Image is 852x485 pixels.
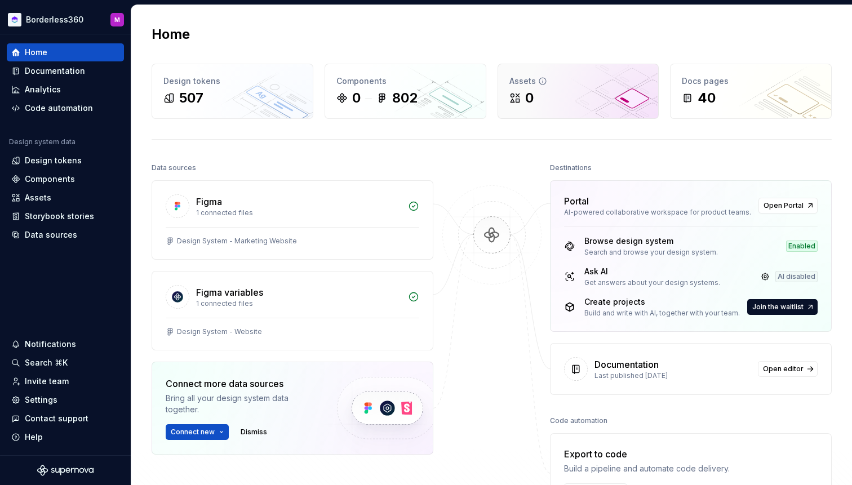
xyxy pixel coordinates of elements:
div: Assets [509,75,647,87]
a: Code automation [7,99,124,117]
div: Build a pipeline and automate code delivery. [564,463,730,474]
div: Last published [DATE] [594,371,751,380]
a: Invite team [7,372,124,390]
img: c6184690-d68d-44f3-bd3d-6b95d693eb49.png [8,13,21,26]
div: Docs pages [682,75,820,87]
div: Data sources [25,229,77,241]
div: Design System - Marketing Website [177,237,297,246]
button: Contact support [7,410,124,428]
div: AI-powered collaborative workspace for product teams. [564,208,752,217]
div: Home [25,47,47,58]
a: Documentation [7,62,124,80]
div: Portal [564,194,589,208]
div: Create projects [584,296,740,308]
button: Borderless360M [2,7,128,32]
div: Settings [25,394,57,406]
a: Analytics [7,81,124,99]
div: Components [25,173,75,185]
div: 40 [698,89,716,107]
div: Enabled [786,241,818,252]
a: Assets [7,189,124,207]
div: 0 [525,89,534,107]
div: Assets [25,192,51,203]
div: Connect more data sources [166,377,318,390]
button: Join the waitlist [747,299,818,315]
a: Figma1 connected filesDesign System - Marketing Website [152,180,433,260]
div: Data sources [152,160,196,176]
div: Build and write with AI, together with your team. [584,309,740,318]
a: Open Portal [758,198,818,213]
div: Get answers about your design systems. [584,278,720,287]
div: Analytics [25,84,61,95]
a: Home [7,43,124,61]
div: Design tokens [25,155,82,166]
div: Documentation [25,65,85,77]
div: M [114,15,120,24]
button: Connect new [166,424,229,440]
span: Join the waitlist [752,302,804,312]
span: Open Portal [764,201,804,210]
div: 0 [352,89,361,107]
button: Help [7,428,124,446]
div: Code automation [550,413,607,429]
button: Search ⌘K [7,354,124,372]
div: Documentation [594,358,659,371]
div: Figma variables [196,286,263,299]
div: Help [25,431,43,443]
a: Design tokens507 [152,64,313,119]
a: Figma variables1 connected filesDesign System - Website [152,271,433,350]
button: Notifications [7,335,124,353]
div: Search ⌘K [25,357,68,368]
div: Contact support [25,413,88,424]
div: Browse design system [584,235,718,247]
div: Figma [196,195,222,208]
div: Search and browse your design system. [584,248,718,257]
div: 1 connected files [196,299,401,308]
span: Open editor [763,364,804,373]
a: Settings [7,391,124,409]
div: 507 [179,89,203,107]
div: 802 [392,89,418,107]
a: Design tokens [7,152,124,170]
div: Destinations [550,160,592,176]
a: Assets0 [498,64,659,119]
div: Design tokens [163,75,301,87]
a: Docs pages40 [670,64,832,119]
h2: Home [152,25,190,43]
div: Bring all your design system data together. [166,393,318,415]
div: Borderless360 [26,14,83,25]
div: Notifications [25,339,76,350]
a: Storybook stories [7,207,124,225]
div: 1 connected files [196,208,401,217]
a: Open editor [758,361,818,377]
div: Design system data [9,137,76,146]
div: Code automation [25,103,93,114]
a: Components0802 [325,64,486,119]
button: Dismiss [236,424,272,440]
span: Connect new [171,428,215,437]
div: Export to code [564,447,730,461]
div: AI disabled [775,271,818,282]
div: Ask AI [584,266,720,277]
a: Data sources [7,226,124,244]
svg: Supernova Logo [37,465,94,476]
div: Design System - Website [177,327,262,336]
div: Invite team [25,376,69,387]
span: Dismiss [241,428,267,437]
a: Components [7,170,124,188]
div: Storybook stories [25,211,94,222]
div: Components [336,75,474,87]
